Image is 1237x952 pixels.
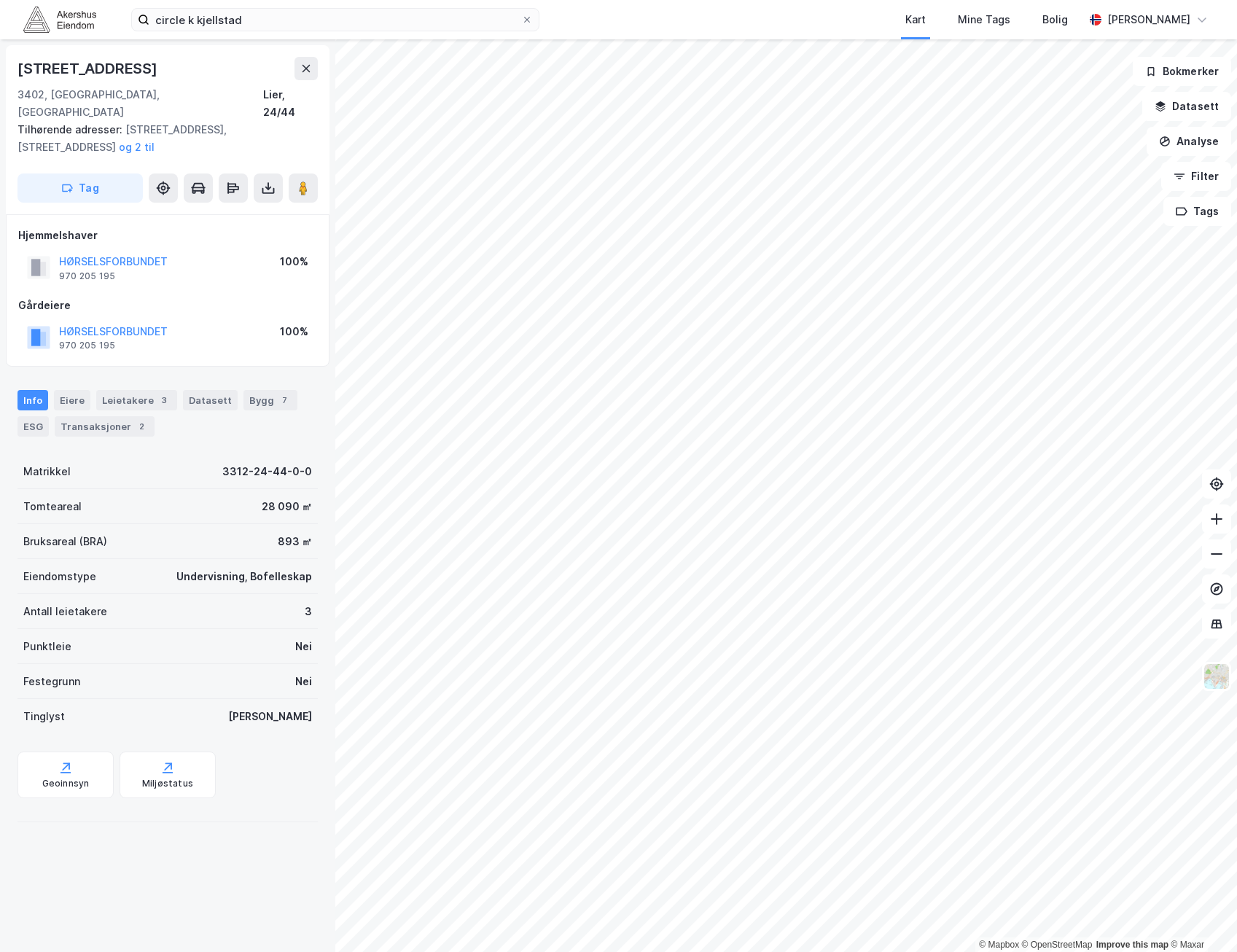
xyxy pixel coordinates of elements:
div: Punktleie [23,638,71,655]
div: 970 205 195 [59,270,115,282]
div: 100% [280,253,308,270]
div: 893 ㎡ [278,533,312,550]
div: Kontrollprogram for chat [1164,882,1237,952]
div: Tinglyst [23,708,65,725]
div: 3402, [GEOGRAPHIC_DATA], [GEOGRAPHIC_DATA] [17,86,263,121]
div: [STREET_ADDRESS], [STREET_ADDRESS] [17,121,306,156]
div: Tomteareal [23,498,82,515]
div: Festegrunn [23,673,80,690]
button: Analyse [1147,127,1231,156]
div: Nei [295,673,312,690]
div: [PERSON_NAME] [1107,11,1190,28]
div: [PERSON_NAME] [228,708,312,725]
div: Antall leietakere [23,603,107,620]
div: Lier, 24/44 [263,86,318,121]
div: 3 [305,603,312,620]
img: akershus-eiendom-logo.9091f326c980b4bce74ccdd9f866810c.svg [23,7,96,32]
div: Undervisning, Bofelleskap [176,568,312,585]
button: Datasett [1142,92,1231,121]
div: Gårdeiere [18,297,317,314]
iframe: Chat Widget [1164,882,1237,952]
div: Datasett [183,390,238,410]
div: 3312-24-44-0-0 [222,463,312,480]
button: Tags [1163,197,1231,226]
div: Nei [295,638,312,655]
div: Leietakere [96,390,177,410]
a: Improve this map [1096,940,1168,950]
button: Filter [1161,162,1231,191]
a: Mapbox [979,940,1019,950]
div: Miljøstatus [142,778,193,789]
div: 7 [277,393,292,407]
div: Eiere [54,390,90,410]
div: Mine Tags [958,11,1010,28]
div: 28 090 ㎡ [262,498,312,515]
div: 3 [157,393,171,407]
img: Z [1203,663,1230,690]
div: Bolig [1042,11,1068,28]
div: ESG [17,416,49,437]
span: Tilhørende adresser: [17,123,125,136]
a: OpenStreetMap [1022,940,1093,950]
div: Hjemmelshaver [18,227,317,244]
div: Bygg [243,390,297,410]
div: 2 [134,419,149,434]
div: 100% [280,323,308,340]
div: Kart [905,11,926,28]
div: Bruksareal (BRA) [23,533,107,550]
div: Transaksjoner [55,416,155,437]
button: Tag [17,173,143,203]
div: Info [17,390,48,410]
div: [STREET_ADDRESS] [17,57,160,80]
div: Matrikkel [23,463,71,480]
div: 970 205 195 [59,340,115,351]
input: Søk på adresse, matrikkel, gårdeiere, leietakere eller personer [149,9,521,31]
div: Eiendomstype [23,568,96,585]
div: Geoinnsyn [42,778,90,789]
button: Bokmerker [1133,57,1231,86]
